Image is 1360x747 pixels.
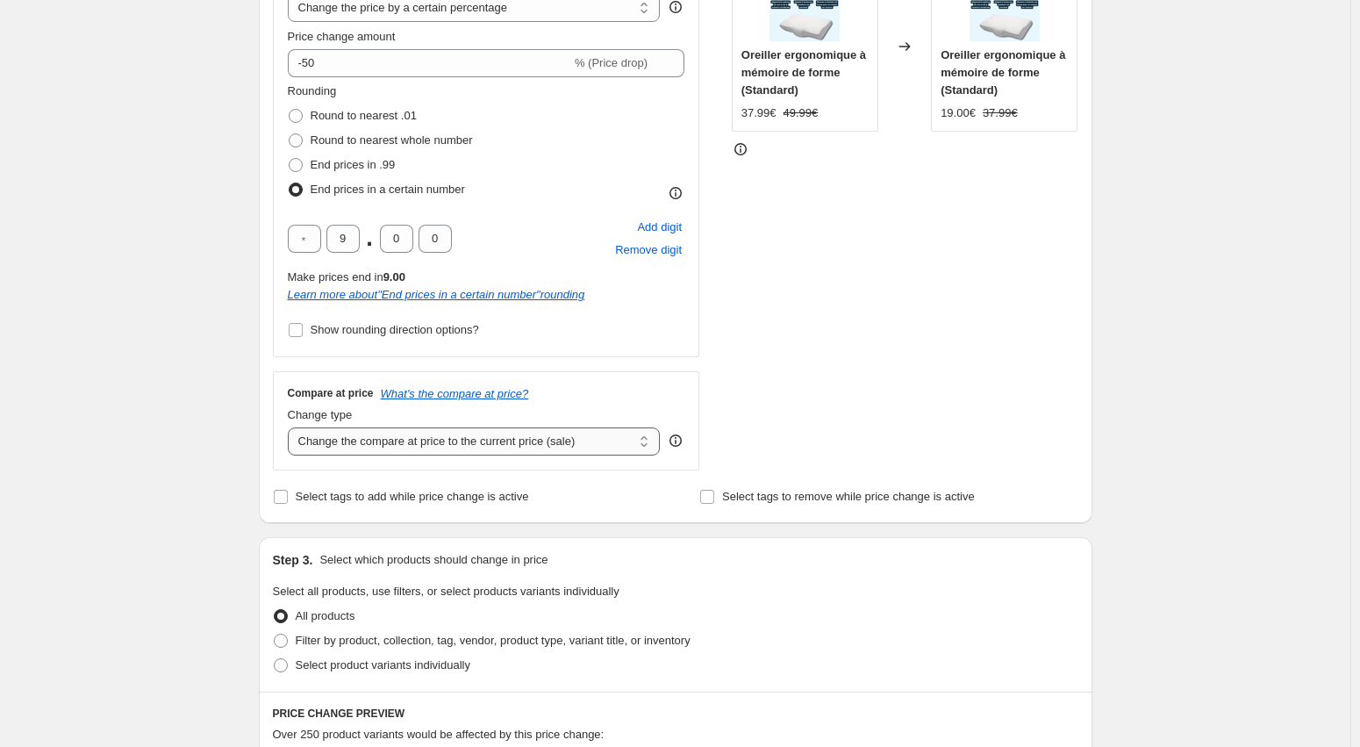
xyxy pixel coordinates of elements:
[612,239,684,262] button: Remove placeholder
[288,84,337,97] span: Rounding
[941,104,976,122] div: 19.00€
[296,634,691,647] span: Filter by product, collection, tag, vendor, product type, variant title, or inventory
[615,241,682,259] span: Remove digit
[288,288,585,301] i: Learn more about " End prices in a certain number " rounding
[380,225,413,253] input: ﹡
[419,225,452,253] input: ﹡
[288,225,321,253] input: ﹡
[319,551,548,569] p: Select which products should change in price
[634,216,684,239] button: Add placeholder
[311,183,465,196] span: End prices in a certain number
[983,104,1018,122] strike: 37.99€
[667,432,684,449] div: help
[311,158,396,171] span: End prices in .99
[288,408,353,421] span: Change type
[296,658,470,672] span: Select product variants individually
[381,387,529,400] button: What's the compare at price?
[311,109,417,122] span: Round to nearest .01
[383,270,405,284] b: 9.00
[288,386,374,400] h3: Compare at price
[273,728,605,741] span: Over 250 product variants would be affected by this price change:
[311,133,473,147] span: Round to nearest whole number
[288,49,571,77] input: -15
[296,490,529,503] span: Select tags to add while price change is active
[365,225,375,253] span: .
[575,56,648,69] span: % (Price drop)
[311,323,479,336] span: Show rounding direction options?
[741,48,866,97] span: Oreiller ergonomique à mémoire de forme (Standard)
[941,48,1065,97] span: Oreiller ergonomique à mémoire de forme (Standard)
[273,551,313,569] h2: Step 3.
[784,104,819,122] strike: 49.99€
[288,30,396,43] span: Price change amount
[273,585,619,598] span: Select all products, use filters, or select products variants individually
[741,104,777,122] div: 37.99€
[637,219,682,236] span: Add digit
[288,270,405,284] span: Make prices end in
[288,288,585,301] a: Learn more about"End prices in a certain number"rounding
[722,490,975,503] span: Select tags to remove while price change is active
[326,225,360,253] input: ﹡
[273,707,1078,721] h6: PRICE CHANGE PREVIEW
[296,609,355,622] span: All products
